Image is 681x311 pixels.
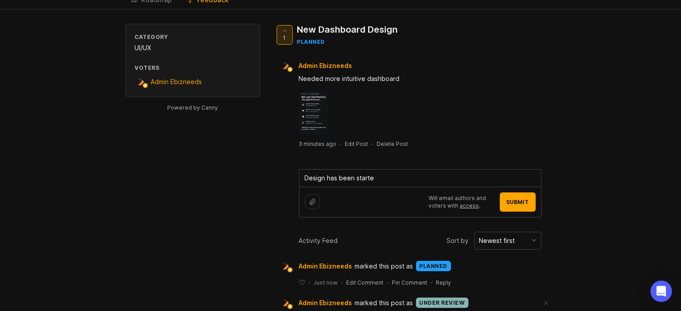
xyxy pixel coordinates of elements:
[416,298,468,308] div: under review
[416,261,451,271] div: planned
[355,298,413,308] span: marked this post as
[299,140,337,148] a: 3 minutes ago
[387,279,389,286] div: ·
[392,279,428,286] div: Pin Comment
[460,202,479,209] a: access
[274,260,355,272] a: Admin EbizneedsAdmin Ebizneeds
[297,23,398,36] div: New Dashboard Design
[280,60,291,72] img: Admin Ebizneeds
[166,102,219,113] a: Powered by Canny
[299,74,542,84] div: Needed more intuitive dashboard
[377,140,408,148] div: Delete Post
[500,192,536,212] button: Submit
[345,140,369,148] div: Edit Post
[355,261,413,271] span: marked this post as
[299,91,329,136] img: https://canny-assets.io/images/fcc92355312e1b4793e9497ad4de9c16.png
[431,279,433,286] div: ·
[447,236,469,246] span: Sort by
[314,279,338,286] span: Just now
[479,236,515,246] div: Newest first
[299,236,338,246] div: Activity Feed
[277,25,293,45] button: 1
[299,298,352,308] span: Admin Ebizneeds
[135,64,251,72] div: Voters
[340,140,342,148] div: ·
[347,279,384,286] div: Edit Comment
[299,261,352,271] span: Admin Ebizneeds
[372,140,373,148] div: ·
[280,260,291,272] img: Admin Ebizneeds
[286,303,293,310] img: member badge
[280,297,291,309] img: Admin Ebizneeds
[507,199,529,205] span: Submit
[299,170,541,187] textarea: Design has been start
[151,78,202,85] span: Admin Ebizneeds
[309,279,310,286] div: ·
[342,279,343,286] div: ·
[135,76,202,88] a: Admin EbizneedsAdmin Ebizneeds
[429,194,494,209] p: Will email authors and voters with .
[297,38,398,46] div: planned
[286,66,293,73] img: member badge
[299,62,352,69] span: Admin Ebizneeds
[651,281,672,302] div: Open Intercom Messenger
[135,33,251,41] div: Category
[135,76,147,88] img: Admin Ebizneeds
[274,60,360,72] a: Admin EbizneedsAdmin Ebizneeds
[142,82,148,89] img: member badge
[286,266,293,273] img: member badge
[135,43,251,53] div: UI/UX
[274,297,355,309] a: Admin EbizneedsAdmin Ebizneeds
[436,279,451,286] div: Reply
[283,34,286,42] span: 1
